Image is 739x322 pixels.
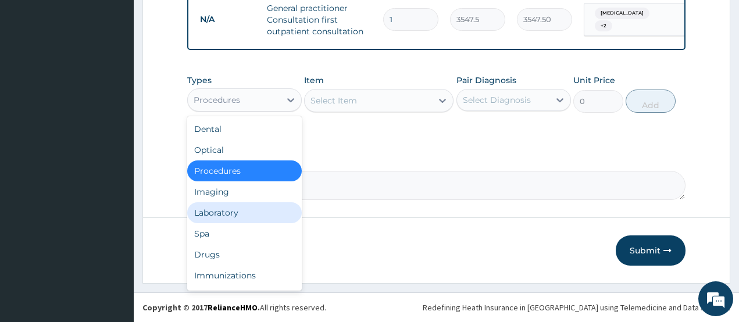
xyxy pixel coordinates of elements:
span: + 2 [595,20,612,32]
label: Comment [187,155,686,164]
label: Pair Diagnosis [456,74,516,86]
img: d_794563401_company_1708531726252_794563401 [22,58,47,87]
div: Optical [187,139,302,160]
div: Chat with us now [60,65,195,80]
div: Minimize live chat window [191,6,219,34]
div: Procedures [187,160,302,181]
div: Imaging [187,181,302,202]
div: Select Item [310,95,357,106]
button: Add [626,90,676,113]
label: Item [304,74,324,86]
div: Others [187,286,302,307]
div: Laboratory [187,202,302,223]
label: Types [187,76,212,85]
div: Spa [187,223,302,244]
div: Dental [187,119,302,139]
a: RelianceHMO [208,302,258,313]
span: [MEDICAL_DATA] [595,8,649,19]
footer: All rights reserved. [134,292,739,322]
div: Redefining Heath Insurance in [GEOGRAPHIC_DATA] using Telemedicine and Data Science! [423,302,730,313]
td: N/A [194,9,261,30]
button: Submit [616,235,686,266]
div: Select Diagnosis [463,94,531,106]
div: Procedures [194,94,240,106]
strong: Copyright © 2017 . [142,302,260,313]
textarea: Type your message and hit 'Enter' [6,206,222,246]
div: Drugs [187,244,302,265]
div: Immunizations [187,265,302,286]
label: Unit Price [573,74,615,86]
span: We're online! [67,91,160,208]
